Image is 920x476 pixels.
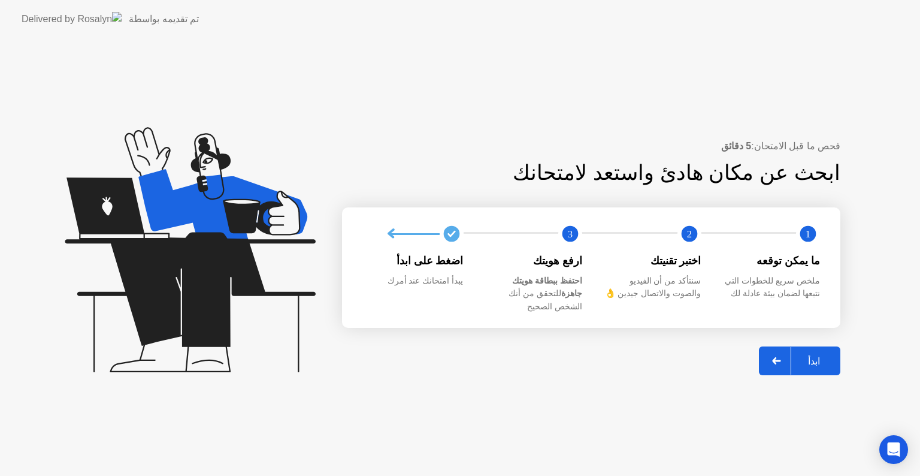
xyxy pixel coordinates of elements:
[806,228,810,240] text: 1
[721,253,821,269] div: ما يمكن توقعه
[721,275,821,300] div: ملخص سريع للخطوات التي نتبعها لضمان بيئة عادلة لك
[22,12,122,26] img: Delivered by Rosalyn
[721,141,751,151] b: 5 دقائق
[364,253,464,269] div: اضغط على ابدأ
[129,12,199,26] div: تم تقديمه بواسطة
[512,276,582,299] b: احتفظ ببطاقة هويتك جاهزة
[686,228,691,240] text: 2
[601,253,701,269] div: اختبر تقنيتك
[419,157,841,189] div: ابحث عن مكان هادئ واستعد لامتحانك
[759,347,840,375] button: ابدأ
[483,275,583,314] div: للتحقق من أنك الشخص الصحيح
[364,275,464,288] div: يبدأ امتحانك عند أمرك
[483,253,583,269] div: ارفع هويتك
[568,228,573,240] text: 3
[342,139,840,153] div: فحص ما قبل الامتحان:
[791,356,837,367] div: ابدأ
[601,275,701,300] div: سنتأكد من أن الفيديو والصوت والاتصال جيدين 👌
[879,435,908,464] div: Open Intercom Messenger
